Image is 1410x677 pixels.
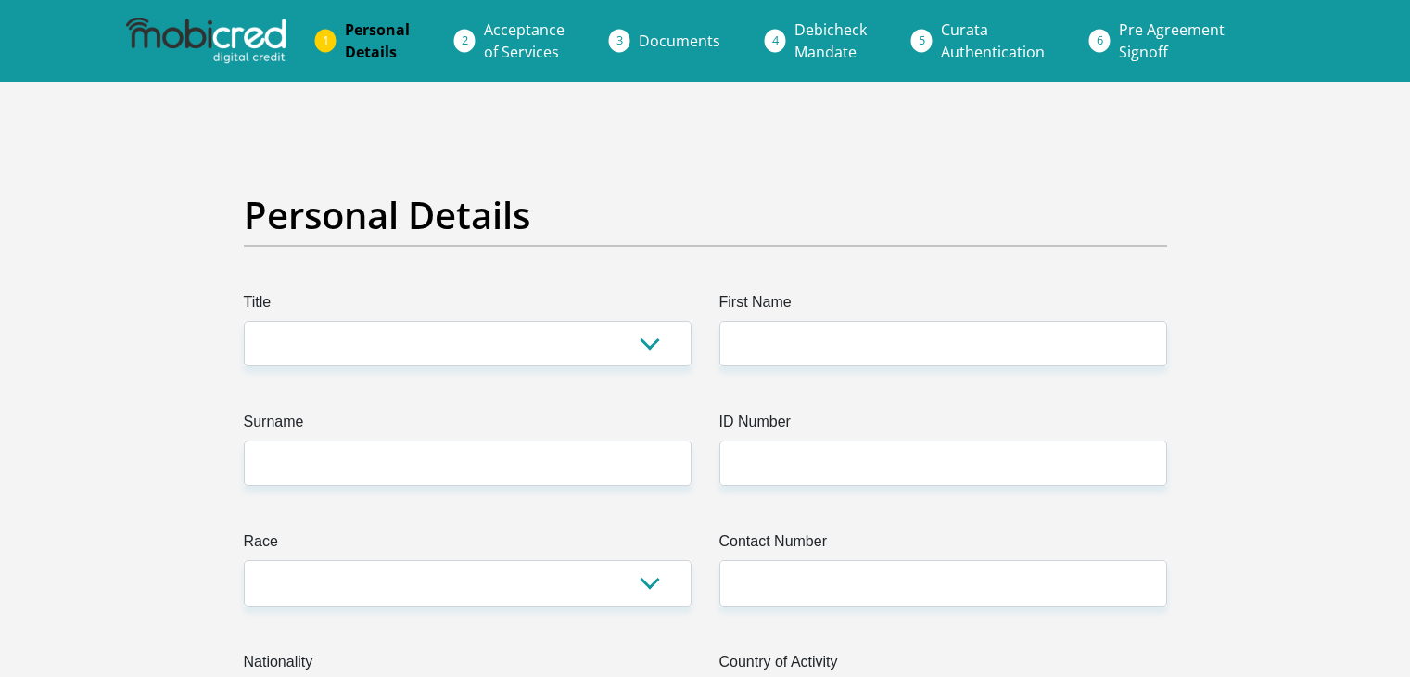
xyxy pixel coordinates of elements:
[719,530,1167,560] label: Contact Number
[345,19,410,62] span: Personal Details
[244,193,1167,237] h2: Personal Details
[719,411,1167,441] label: ID Number
[624,22,735,59] a: Documents
[1119,19,1225,62] span: Pre Agreement Signoff
[780,11,882,70] a: DebicheckMandate
[719,321,1167,366] input: First Name
[126,18,286,64] img: mobicred logo
[926,11,1060,70] a: CurataAuthentication
[794,19,867,62] span: Debicheck Mandate
[244,441,692,486] input: Surname
[330,11,425,70] a: PersonalDetails
[719,441,1167,486] input: ID Number
[1104,11,1239,70] a: Pre AgreementSignoff
[484,19,565,62] span: Acceptance of Services
[244,530,692,560] label: Race
[244,411,692,441] label: Surname
[639,31,720,51] span: Documents
[719,291,1167,321] label: First Name
[719,560,1167,606] input: Contact Number
[244,291,692,321] label: Title
[941,19,1045,62] span: Curata Authentication
[469,11,579,70] a: Acceptanceof Services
